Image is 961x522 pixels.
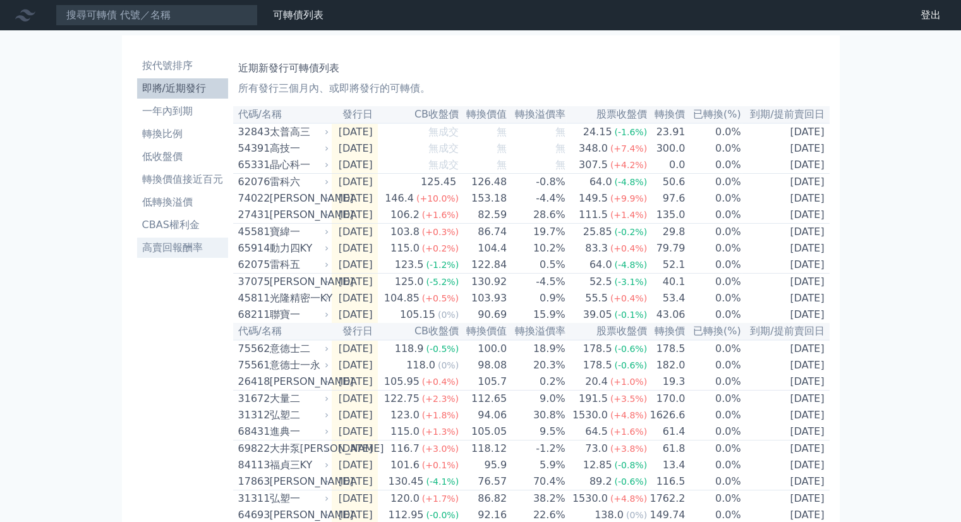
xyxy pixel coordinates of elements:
[686,157,741,174] td: 0.0%
[686,407,741,423] td: 0.0%
[422,293,459,303] span: (+0.5%)
[742,357,830,373] td: [DATE]
[686,307,741,323] td: 0.0%
[686,123,741,140] td: 0.0%
[507,190,566,207] td: -4.4%
[581,458,615,473] div: 12.85
[332,407,378,423] td: [DATE]
[576,207,610,222] div: 111.5
[270,124,327,140] div: 太普高三
[742,106,830,123] th: 到期/提前賣回日
[555,142,565,154] span: 無
[507,274,566,291] td: -4.5%
[137,78,228,99] a: 即將/近期發行
[581,124,615,140] div: 24.15
[566,323,648,340] th: 股票收盤價
[238,341,267,356] div: 75562
[422,377,459,387] span: (+0.4%)
[459,457,507,473] td: 95.9
[332,440,378,458] td: [DATE]
[332,207,378,224] td: [DATE]
[332,340,378,357] td: [DATE]
[459,274,507,291] td: 130.92
[332,391,378,408] td: [DATE]
[742,440,830,458] td: [DATE]
[459,490,507,507] td: 86.82
[581,224,615,240] div: 25.85
[686,190,741,207] td: 0.0%
[397,307,438,322] div: 105.15
[388,491,422,506] div: 120.0
[610,243,647,253] span: (+0.4%)
[238,441,267,456] div: 69822
[459,323,507,340] th: 轉換價值
[686,457,741,473] td: 0.0%
[426,260,459,270] span: (-1.2%)
[610,394,647,404] span: (+3.5%)
[137,58,228,73] li: 按代號排序
[238,291,267,306] div: 45811
[137,81,228,96] li: 即將/近期發行
[270,141,327,156] div: 高技一
[422,227,459,237] span: (+0.3%)
[382,191,416,206] div: 146.4
[648,257,686,274] td: 52.1
[422,243,459,253] span: (+0.2%)
[238,458,267,473] div: 84113
[614,360,647,370] span: (-0.6%)
[270,408,327,423] div: 弘塑二
[233,323,332,340] th: 代碼/名稱
[388,241,422,256] div: 115.0
[137,172,228,187] li: 轉換價值接近百元
[137,240,228,255] li: 高賣回報酬率
[459,391,507,408] td: 112.65
[686,490,741,507] td: 0.0%
[507,106,566,123] th: 轉換溢價率
[137,104,228,119] li: 一年內到期
[270,241,327,256] div: 動力四KY
[137,238,228,258] a: 高賣回報酬率
[742,323,830,340] th: 到期/提前賣回日
[270,358,327,373] div: 意德士一永
[576,191,610,206] div: 149.5
[459,423,507,440] td: 105.05
[555,126,565,138] span: 無
[576,391,610,406] div: 191.5
[587,174,615,190] div: 64.0
[459,106,507,123] th: 轉換價值
[459,407,507,423] td: 94.06
[507,224,566,241] td: 19.7%
[459,257,507,274] td: 122.84
[459,340,507,357] td: 100.0
[614,177,647,187] span: (-4.8%)
[459,440,507,458] td: 118.12
[566,106,648,123] th: 股票收盤價
[392,274,426,289] div: 125.0
[614,277,647,287] span: (-3.1%)
[378,323,459,340] th: CB收盤價
[686,357,741,373] td: 0.0%
[742,307,830,323] td: [DATE]
[332,174,378,191] td: [DATE]
[583,241,610,256] div: 83.3
[418,174,459,190] div: 125.45
[610,160,647,170] span: (+4.2%)
[238,141,267,156] div: 54391
[507,207,566,224] td: 28.6%
[614,227,647,237] span: (-0.2%)
[648,323,686,340] th: 轉換價
[507,423,566,440] td: 9.5%
[686,207,741,224] td: 0.0%
[507,391,566,408] td: 9.0%
[332,106,378,123] th: 發行日
[742,391,830,408] td: [DATE]
[388,224,422,240] div: 103.8
[388,441,422,456] div: 116.7
[507,373,566,391] td: 0.2%
[388,458,422,473] div: 101.6
[507,473,566,490] td: 70.4%
[270,224,327,240] div: 寶緯一
[238,157,267,173] div: 65331
[428,159,459,171] span: 無成交
[648,490,686,507] td: 1762.2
